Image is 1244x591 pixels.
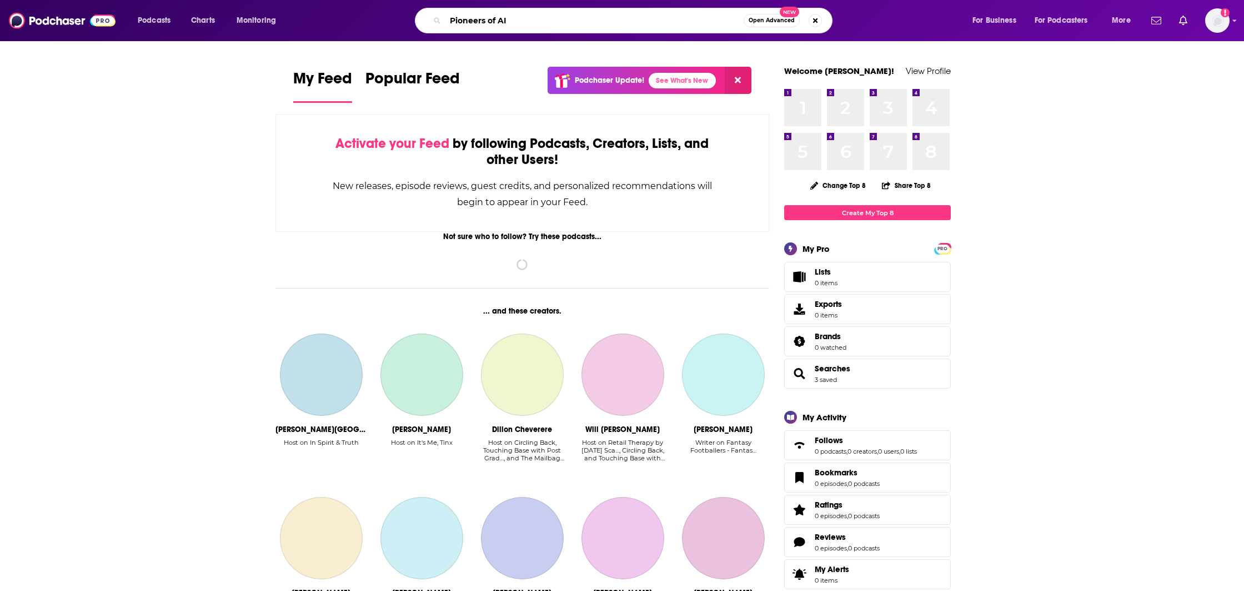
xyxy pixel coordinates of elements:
a: View Profile [906,66,951,76]
span: Follows [784,430,951,460]
span: Lists [815,267,837,277]
div: New releases, episode reviews, guest credits, and personalized recommendations will begin to appe... [332,178,713,210]
a: 0 episodes [815,512,847,520]
input: Search podcasts, credits, & more... [445,12,744,29]
img: Podchaser - Follow, Share and Rate Podcasts [9,10,116,31]
button: open menu [965,12,1030,29]
a: Searches [788,366,810,381]
div: Host on Circling Back, Touching Base with Post Grad…, and The Mailbag With Dillon Chev… [476,439,568,463]
a: Reviews [788,534,810,550]
div: Host on It's Me, Tinx [391,439,453,446]
span: Brands [815,331,841,341]
div: J.D. Farag [275,425,367,434]
span: , [847,480,848,488]
button: Open AdvancedNew [744,14,800,27]
a: Exports [784,294,951,324]
span: Monitoring [237,13,276,28]
a: Follows [815,435,917,445]
button: open menu [229,12,290,29]
a: See What's New [649,73,716,88]
button: open menu [130,12,185,29]
div: Host on It's Me, Tinx [391,439,453,463]
button: Share Top 8 [881,175,931,196]
img: User Profile [1205,8,1230,33]
a: My Feed [293,69,352,103]
span: Exports [815,299,842,309]
div: by following Podcasts, Creators, Lists, and other Users! [332,136,713,168]
div: Host on In Spirit & Truth [284,439,359,463]
span: 0 items [815,279,837,287]
div: Not sure who to follow? Try these podcasts... [275,232,769,241]
div: ... and these creators. [275,306,769,316]
span: My Alerts [815,564,849,574]
button: open menu [1027,12,1104,29]
a: Popular Feed [365,69,460,103]
a: 0 lists [900,448,917,455]
a: Show notifications dropdown [1147,11,1166,30]
span: Bookmarks [784,463,951,493]
span: Activate your Feed [335,135,449,152]
p: Podchaser Update! [575,76,644,85]
span: Podcasts [138,13,170,28]
div: Will deFries [585,425,660,434]
a: Searches [815,364,850,374]
a: Ratings [815,500,880,510]
span: Exports [788,301,810,317]
a: Brands [788,334,810,349]
span: More [1112,13,1131,28]
div: Host on Retail Therapy by [DATE] Sca…, Circling Back, and Touching Base with Post Grad… [577,439,669,462]
a: 0 creators [847,448,877,455]
div: Search podcasts, credits, & more... [425,8,843,33]
span: Charts [191,13,215,28]
div: My Pro [802,244,830,254]
span: Lists [815,267,831,277]
span: Searches [784,359,951,389]
span: My Feed [293,69,352,95]
span: My Alerts [788,567,810,582]
a: J.D. Farag [280,334,362,416]
div: My Activity [802,412,846,423]
span: Logged in as sashagoldin [1205,8,1230,33]
span: Bookmarks [815,468,857,478]
span: For Podcasters [1035,13,1088,28]
a: My Alerts [784,559,951,589]
div: Christina Najjar [392,425,451,434]
a: 0 users [878,448,899,455]
a: 0 podcasts [848,512,880,520]
button: open menu [1104,12,1145,29]
div: Host on In Spirit & Truth [284,439,359,446]
a: Show notifications dropdown [1175,11,1192,30]
span: , [899,448,900,455]
a: Charts [184,12,222,29]
a: Welcome [PERSON_NAME]! [784,66,894,76]
a: Garret Godfrey [481,497,563,579]
a: Dillon Cheverere [481,334,563,416]
a: James Evan Pilato [380,497,463,579]
a: 0 podcasts [848,544,880,552]
span: Ratings [784,495,951,525]
a: Bookmarks [788,470,810,485]
span: Popular Feed [365,69,460,95]
a: 0 watched [815,344,846,351]
a: Reviews [815,532,880,542]
a: Ratings [788,502,810,518]
span: , [847,544,848,552]
a: 3 saved [815,376,837,384]
span: , [877,448,878,455]
div: Dillon Cheverere [492,425,552,434]
span: , [847,512,848,520]
div: Writer on Fantasy Footballers - Fantas… [678,439,769,454]
a: Create My Top 8 [784,205,951,220]
a: Brands [815,331,846,341]
a: 0 podcasts [848,480,880,488]
span: Follows [815,435,843,445]
button: Change Top 8 [804,178,872,192]
a: 0 podcasts [815,448,846,455]
div: Michael Wenrich [694,425,753,434]
span: Reviews [784,527,951,557]
div: Host on Circling Back, Touching Base with Post Grad…, and The Mailbag With [PERSON_NAME] Chev… [476,439,568,462]
button: Show profile menu [1205,8,1230,33]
